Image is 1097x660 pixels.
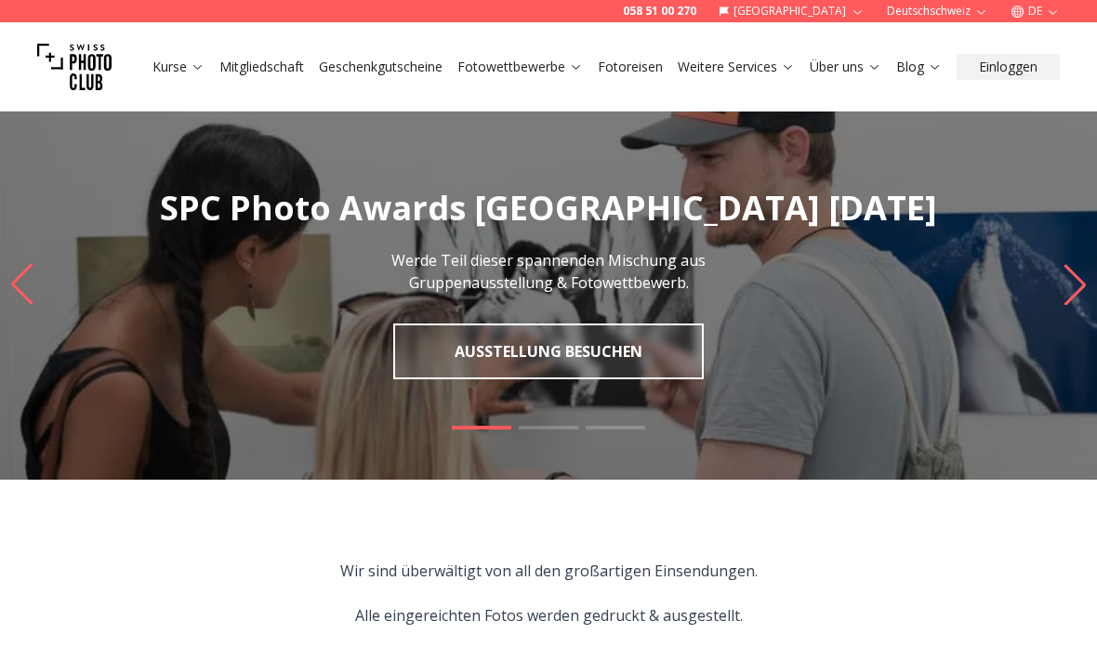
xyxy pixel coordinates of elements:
p: Werde Teil dieser spannenden Mischung aus Gruppenausstellung & Fotowettbewerb. [340,249,757,294]
img: Swiss photo club [37,30,112,104]
a: Fotoreisen [598,58,663,76]
button: Blog [889,54,949,80]
button: Geschenkgutscheine [311,54,450,80]
a: Ausstellung besuchen [393,323,704,379]
a: Kurse [152,58,205,76]
p: Wir sind überwältigt von all den großartigen Einsendungen. [340,558,758,584]
button: Fotowettbewerbe [450,54,590,80]
p: Alle eingereichten Fotos werden gedruckt & ausgestellt. [340,602,758,628]
button: Fotoreisen [590,54,670,80]
a: Geschenkgutscheine [319,58,443,76]
button: Über uns [802,54,889,80]
a: Über uns [810,58,881,76]
a: Blog [896,58,942,76]
button: Kurse [145,54,212,80]
button: Mitgliedschaft [212,54,311,80]
a: Fotowettbewerbe [457,58,583,76]
button: Einloggen [957,54,1060,80]
a: 058 51 00 270 [623,4,696,19]
a: Mitgliedschaft [219,58,304,76]
button: Weitere Services [670,54,802,80]
a: Weitere Services [678,58,795,76]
